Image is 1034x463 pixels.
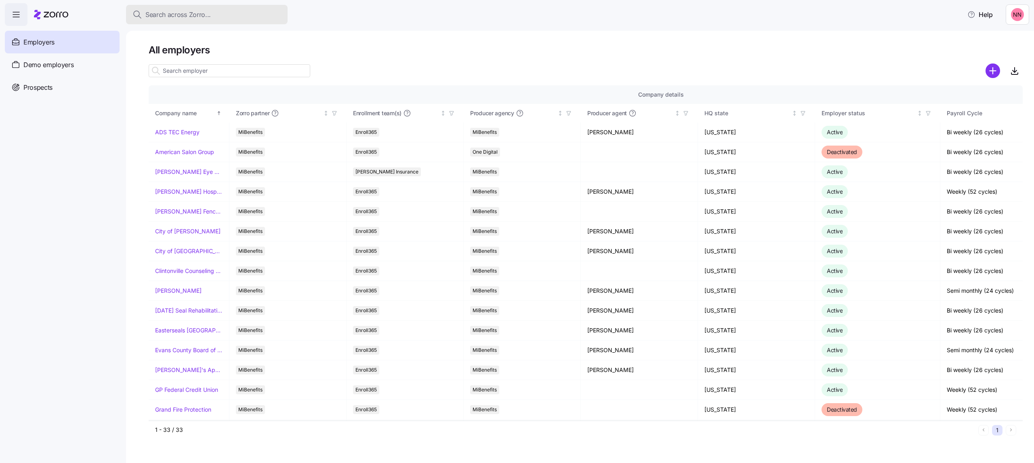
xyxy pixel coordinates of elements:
span: Active [827,366,843,373]
a: ADS TEC Energy [155,128,200,136]
span: MiBenefits [238,286,263,295]
td: [US_STATE] [698,142,815,162]
th: Enrollment team(s)Not sorted [347,104,464,123]
td: [PERSON_NAME] [581,281,698,301]
span: Help [967,10,993,19]
a: Prospects [5,76,120,99]
div: Employer status [822,109,915,118]
span: [PERSON_NAME] Insurance [355,167,418,176]
span: Active [827,129,843,135]
th: Employer statusNot sorted [815,104,940,123]
span: Enroll365 [355,227,377,236]
span: Enroll365 [355,286,377,295]
td: [PERSON_NAME] [581,420,698,440]
span: Enroll365 [355,405,377,414]
a: Employers [5,31,120,53]
span: MiBenefits [473,266,497,275]
div: Sorted ascending [216,110,222,116]
th: Producer agentNot sorted [581,104,698,123]
span: MiBenefits [238,366,263,374]
td: [PERSON_NAME] [581,123,698,142]
span: One Digital [473,148,498,156]
a: [PERSON_NAME] Fence Company [155,207,223,216]
span: Prospects [23,82,53,93]
span: Active [827,327,843,334]
span: Active [827,386,843,393]
button: Search across Zorro... [126,5,288,24]
span: MiBenefits [238,128,263,137]
td: [US_STATE] [698,182,815,202]
input: Search employer [149,64,310,77]
span: MiBenefits [473,128,497,137]
span: Active [827,247,843,254]
td: [US_STATE] [698,123,815,142]
span: MiBenefits [238,266,263,275]
span: MiBenefits [238,207,263,216]
span: MiBenefits [238,385,263,394]
span: MiBenefits [473,346,497,355]
td: [PERSON_NAME] [581,301,698,321]
div: Company name [155,109,215,118]
span: Enroll365 [355,187,377,196]
td: [US_STATE] [698,380,815,400]
a: Demo employers [5,53,120,76]
td: [PERSON_NAME] [581,321,698,340]
span: Active [827,287,843,294]
td: [PERSON_NAME] [581,241,698,261]
a: City of [PERSON_NAME] [155,227,221,235]
span: Demo employers [23,60,74,70]
th: HQ stateNot sorted [698,104,815,123]
div: Not sorted [917,110,923,116]
span: Deactivated [827,406,857,413]
span: MiBenefits [238,405,263,414]
span: Employers [23,37,55,47]
span: Active [827,208,843,215]
td: [PERSON_NAME] [581,222,698,241]
span: MiBenefits [473,385,497,394]
button: Next page [1006,425,1016,436]
span: MiBenefits [238,306,263,315]
a: City of [GEOGRAPHIC_DATA] [155,247,223,255]
a: [PERSON_NAME] [155,287,202,295]
span: MiBenefits [238,326,263,335]
span: Producer agency [470,109,514,117]
span: Enroll365 [355,366,377,374]
div: Not sorted [323,110,329,116]
span: Active [827,347,843,353]
a: Evans County Board of Commissioners [155,346,223,354]
button: 1 [992,425,1002,436]
div: HQ state [704,109,790,118]
button: Help [961,6,999,23]
span: Enroll365 [355,128,377,137]
span: Enroll365 [355,306,377,315]
svg: add icon [986,63,1000,78]
td: [US_STATE] [698,162,815,182]
th: Producer agencyNot sorted [464,104,581,123]
span: Enroll365 [355,247,377,256]
a: GP Federal Credit Union [155,386,218,394]
span: MiBenefits [238,247,263,256]
th: Zorro partnerNot sorted [229,104,347,123]
td: [US_STATE] [698,420,815,440]
span: MiBenefits [473,167,497,176]
span: Active [827,228,843,235]
td: [US_STATE] [698,261,815,281]
span: MiBenefits [473,366,497,374]
span: Search across Zorro... [145,10,211,20]
div: Not sorted [440,110,446,116]
span: Enroll365 [355,326,377,335]
td: [US_STATE] [698,301,815,321]
img: 37cb906d10cb440dd1cb011682786431 [1011,8,1024,21]
span: Enroll365 [355,148,377,156]
td: [US_STATE] [698,400,815,420]
span: Enroll365 [355,385,377,394]
a: American Salon Group [155,148,214,156]
th: Company nameSorted ascending [149,104,229,123]
span: MiBenefits [473,405,497,414]
span: Enrollment team(s) [353,109,401,117]
span: MiBenefits [473,187,497,196]
td: [PERSON_NAME] [581,360,698,380]
div: Not sorted [675,110,680,116]
span: MiBenefits [238,187,263,196]
td: [US_STATE] [698,360,815,380]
